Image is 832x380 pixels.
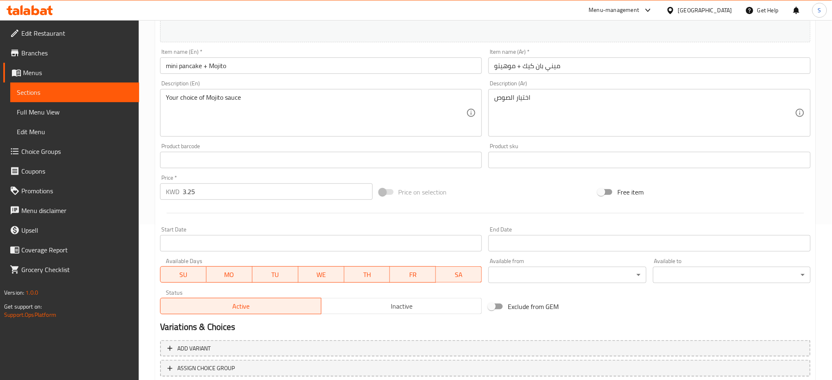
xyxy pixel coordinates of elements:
[302,269,341,281] span: WE
[488,57,811,74] input: Enter name Ar
[298,266,344,283] button: WE
[4,301,42,312] span: Get support on:
[164,300,318,312] span: Active
[436,266,482,283] button: SA
[160,298,321,314] button: Active
[3,240,139,260] a: Coverage Report
[177,363,235,373] span: ASSIGN CHOICE GROUP
[393,269,433,281] span: FR
[160,152,482,168] input: Please enter product barcode
[206,266,252,283] button: MO
[164,269,203,281] span: SU
[252,266,298,283] button: TU
[21,147,133,156] span: Choice Groups
[21,225,133,235] span: Upsell
[23,68,133,78] span: Menus
[177,343,211,354] span: Add variant
[3,181,139,201] a: Promotions
[160,57,482,74] input: Enter name En
[183,183,373,200] input: Please enter price
[321,298,482,314] button: Inactive
[4,287,24,298] span: Version:
[10,82,139,102] a: Sections
[21,48,133,58] span: Branches
[3,220,139,240] a: Upsell
[488,152,811,168] input: Please enter product sku
[3,260,139,279] a: Grocery Checklist
[160,321,811,333] h2: Variations & Choices
[3,63,139,82] a: Menus
[3,23,139,43] a: Edit Restaurant
[17,127,133,137] span: Edit Menu
[17,107,133,117] span: Full Menu View
[4,309,56,320] a: Support.OpsPlatform
[3,43,139,63] a: Branches
[3,161,139,181] a: Coupons
[21,265,133,275] span: Grocery Checklist
[160,340,811,357] button: Add variant
[678,6,732,15] div: [GEOGRAPHIC_DATA]
[25,287,38,298] span: 1.0.0
[160,266,206,283] button: SU
[10,102,139,122] a: Full Menu View
[589,5,639,15] div: Menu-management
[21,245,133,255] span: Coverage Report
[494,94,795,133] textarea: اختيار الصوص
[256,269,295,281] span: TU
[399,187,447,197] span: Price on selection
[390,266,436,283] button: FR
[17,87,133,97] span: Sections
[21,186,133,196] span: Promotions
[21,28,133,38] span: Edit Restaurant
[3,201,139,220] a: Menu disclaimer
[439,269,479,281] span: SA
[818,6,821,15] span: S
[160,360,811,377] button: ASSIGN CHOICE GROUP
[21,206,133,215] span: Menu disclaimer
[617,187,644,197] span: Free item
[325,300,479,312] span: Inactive
[508,302,559,311] span: Exclude from GEM
[488,267,646,283] div: ​
[10,122,139,142] a: Edit Menu
[344,266,390,283] button: TH
[166,187,179,197] p: KWD
[21,166,133,176] span: Coupons
[166,94,467,133] textarea: Your choice of Mojito sauce
[210,269,249,281] span: MO
[653,267,811,283] div: ​
[348,269,387,281] span: TH
[3,142,139,161] a: Choice Groups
